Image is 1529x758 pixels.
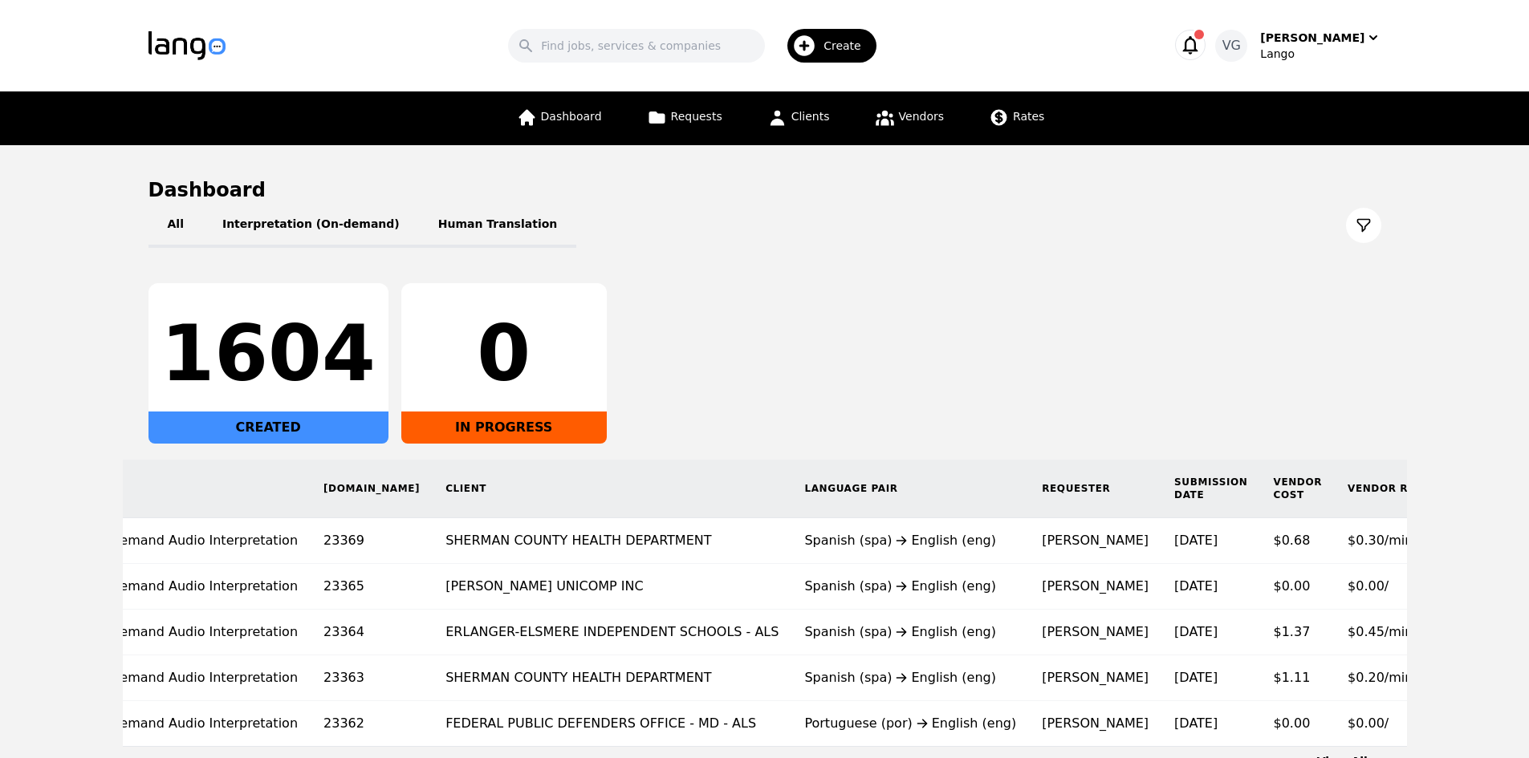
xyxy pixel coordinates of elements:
[1013,110,1044,123] span: Rates
[1029,460,1161,518] th: Requester
[75,655,311,701] td: On-Demand Audio Interpretation
[791,110,830,123] span: Clients
[1029,701,1161,747] td: [PERSON_NAME]
[148,177,1381,203] h1: Dashboard
[1174,624,1218,639] time: [DATE]
[148,203,203,248] button: All
[804,714,1016,733] div: Portuguese (por) English (eng)
[1348,715,1389,731] span: $0.00/
[1261,610,1336,655] td: $1.37
[1260,46,1381,62] div: Lango
[804,668,1016,687] div: Spanish (spa) English (eng)
[1174,715,1218,731] time: [DATE]
[433,610,791,655] td: ERLANGER-ELSMERE INDEPENDENT SCHOOLS - ALS
[1348,578,1389,594] span: $0.00/
[1215,30,1381,62] button: VG[PERSON_NAME]Lango
[1029,655,1161,701] td: [PERSON_NAME]
[419,203,577,248] button: Human Translation
[75,610,311,655] td: On-Demand Audio Interpretation
[75,518,311,564] td: On-Demand Audio Interpretation
[1348,533,1434,548] span: $0.30/minute
[1346,208,1381,243] button: Filter
[671,110,722,123] span: Requests
[1029,518,1161,564] td: [PERSON_NAME]
[1260,30,1364,46] div: [PERSON_NAME]
[311,655,433,701] td: 23363
[433,460,791,518] th: Client
[311,564,433,610] td: 23365
[203,203,419,248] button: Interpretation (On-demand)
[75,564,311,610] td: On-Demand Audio Interpretation
[507,91,612,145] a: Dashboard
[414,315,594,392] div: 0
[311,610,433,655] td: 23364
[1174,670,1218,685] time: [DATE]
[979,91,1054,145] a: Rates
[311,460,433,518] th: [DOMAIN_NAME]
[433,701,791,747] td: FEDERAL PUBLIC DEFENDERS OFFICE - MD - ALS
[758,91,840,145] a: Clients
[1335,460,1447,518] th: Vendor Rate
[865,91,954,145] a: Vendors
[804,531,1016,550] div: Spanish (spa) English (eng)
[1161,460,1260,518] th: Submission Date
[804,577,1016,596] div: Spanish (spa) English (eng)
[311,518,433,564] td: 23369
[637,91,732,145] a: Requests
[433,518,791,564] td: SHERMAN COUNTY HEALTH DEPARTMENT
[1348,624,1434,639] span: $0.45/minute
[1261,460,1336,518] th: Vendor Cost
[1261,701,1336,747] td: $0.00
[1029,610,1161,655] td: [PERSON_NAME]
[1174,533,1218,548] time: [DATE]
[75,701,311,747] td: On-Demand Audio Interpretation
[1029,564,1161,610] td: [PERSON_NAME]
[161,315,376,392] div: 1604
[148,411,388,444] div: CREATED
[899,110,944,123] span: Vendors
[311,701,433,747] td: 23362
[433,564,791,610] td: [PERSON_NAME] UNICOMP INC
[1222,36,1241,55] span: VG
[804,622,1016,642] div: Spanish (spa) English (eng)
[433,655,791,701] td: SHERMAN COUNTY HEALTH DEPARTMENT
[75,460,311,518] th: Type
[148,31,226,60] img: Logo
[823,38,872,54] span: Create
[1348,670,1434,685] span: $0.20/minute
[791,460,1029,518] th: Language Pair
[1261,655,1336,701] td: $1.11
[401,411,607,444] div: IN PROGRESS
[1174,578,1218,594] time: [DATE]
[1261,564,1336,610] td: $0.00
[508,29,765,63] input: Find jobs, services & companies
[541,110,602,123] span: Dashboard
[765,22,886,69] button: Create
[1261,518,1336,564] td: $0.68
